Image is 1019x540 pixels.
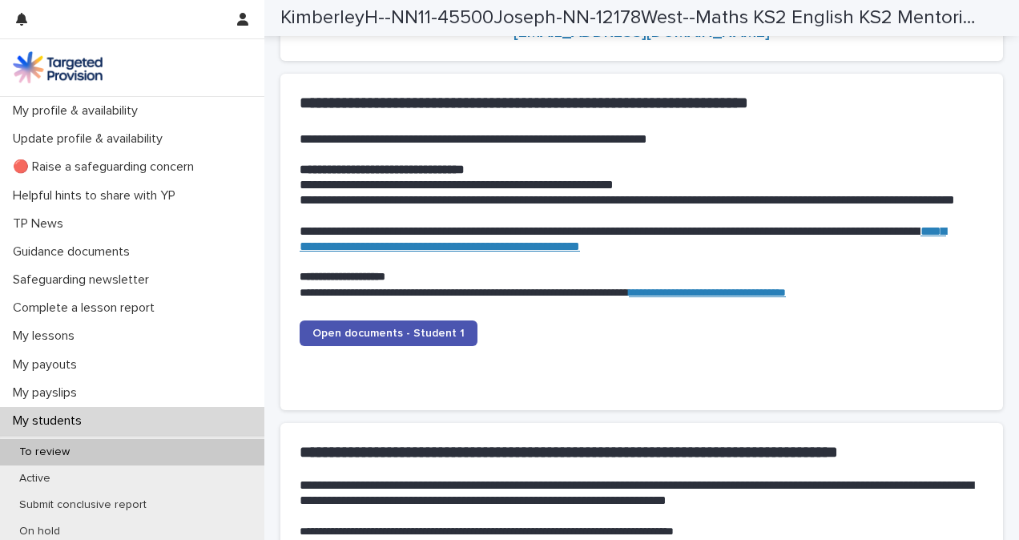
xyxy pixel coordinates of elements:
[300,320,477,346] a: Open documents - Student 1
[6,385,90,401] p: My payslips
[6,472,63,486] p: Active
[6,525,73,538] p: On hold
[6,413,95,429] p: My students
[6,357,90,373] p: My payouts
[6,272,162,288] p: Safeguarding newsletter
[13,51,103,83] img: M5nRWzHhSzIhMunXDL62
[6,131,175,147] p: Update profile & availability
[6,188,188,204] p: Helpful hints to share with YP
[514,24,770,40] a: [EMAIL_ADDRESS][DOMAIN_NAME]
[6,103,151,119] p: My profile & availability
[6,244,143,260] p: Guidance documents
[6,328,87,344] p: My lessons
[6,159,207,175] p: 🔴 Raise a safeguarding concern
[6,216,76,232] p: TP News
[280,6,985,30] h2: KimberleyH--NN11-45500Joseph-NN-12178West--Maths KS2 English KS2 Mentoring-16565
[6,498,159,512] p: Submit conclusive report
[312,328,465,339] span: Open documents - Student 1
[6,445,83,459] p: To review
[6,300,167,316] p: Complete a lesson report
